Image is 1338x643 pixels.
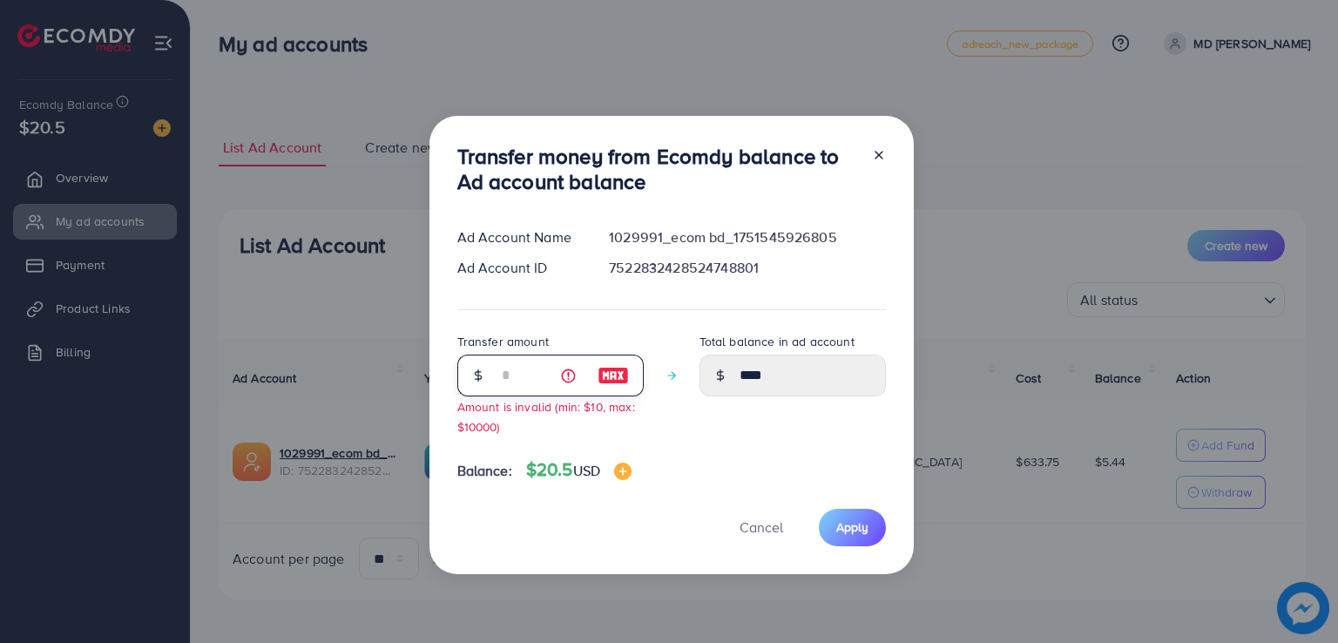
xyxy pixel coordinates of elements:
div: 7522832428524748801 [595,258,899,278]
label: Total balance in ad account [699,333,855,350]
h4: $20.5 [526,459,632,481]
button: Apply [819,509,886,546]
label: Transfer amount [457,333,549,350]
div: Ad Account ID [443,258,596,278]
div: 1029991_ecom bd_1751545926805 [595,227,899,247]
img: image [598,365,629,386]
small: Amount is invalid (min: $10, max: $10000) [457,398,635,435]
button: Cancel [718,509,805,546]
span: USD [573,461,600,480]
h3: Transfer money from Ecomdy balance to Ad account balance [457,144,858,194]
span: Apply [836,518,868,536]
img: image [614,463,632,480]
span: Cancel [740,518,783,537]
span: Balance: [457,461,512,481]
div: Ad Account Name [443,227,596,247]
